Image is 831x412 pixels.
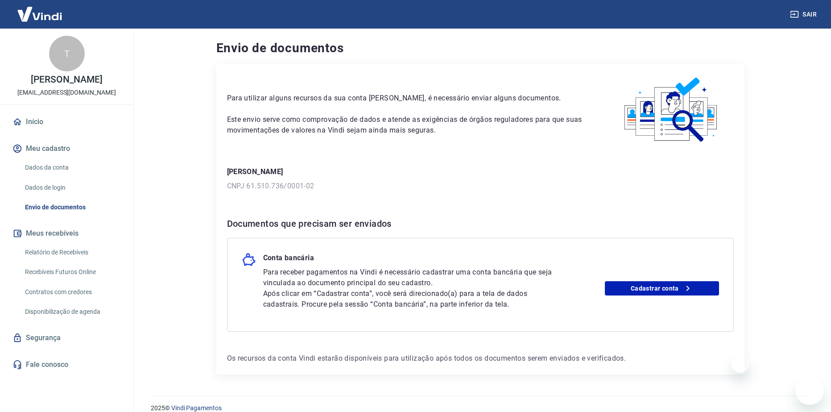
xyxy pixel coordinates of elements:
p: Após clicar em “Cadastrar conta”, você será direcionado(a) para a tela de dados cadastrais. Procu... [263,288,559,310]
iframe: Fechar mensagem [732,355,749,373]
img: money_pork.0c50a358b6dafb15dddc3eea48f23780.svg [242,253,256,267]
p: [PERSON_NAME] [31,75,102,84]
p: Conta bancária [263,253,314,267]
button: Sair [788,6,820,23]
p: Para receber pagamentos na Vindi é necessário cadastrar uma conta bancária que seja vinculada ao ... [263,267,559,288]
p: CNPJ 61.510.736/0001-02 [227,181,734,191]
a: Dados de login [21,179,123,197]
p: [EMAIL_ADDRESS][DOMAIN_NAME] [17,88,116,97]
img: Vindi [11,0,69,28]
a: Início [11,112,123,132]
a: Segurança [11,328,123,348]
a: Contratos com credores [21,283,123,301]
h6: Documentos que precisam ser enviados [227,216,734,231]
a: Vindi Pagamentos [171,404,222,412]
iframe: Botão para abrir a janela de mensagens [795,376,824,405]
h4: Envio de documentos [216,39,744,57]
a: Recebíveis Futuros Online [21,263,123,281]
p: [PERSON_NAME] [227,166,734,177]
a: Relatório de Recebíveis [21,243,123,262]
a: Disponibilização de agenda [21,303,123,321]
a: Cadastrar conta [605,281,719,295]
div: T [49,36,85,71]
a: Fale conosco [11,355,123,375]
button: Meus recebíveis [11,224,123,243]
button: Meu cadastro [11,139,123,158]
img: waiting_documents.41d9841a9773e5fdf392cede4d13b617.svg [609,75,734,145]
p: Este envio serve como comprovação de dados e atende as exigências de órgãos reguladores para que ... [227,114,588,136]
p: Os recursos da conta Vindi estarão disponíveis para utilização após todos os documentos serem env... [227,353,734,364]
a: Envio de documentos [21,198,123,216]
p: Para utilizar alguns recursos da sua conta [PERSON_NAME], é necessário enviar alguns documentos. [227,93,588,104]
a: Dados da conta [21,158,123,177]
